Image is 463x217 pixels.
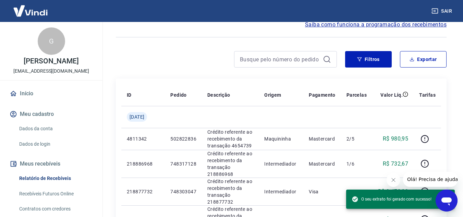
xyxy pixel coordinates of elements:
p: R$ 2.470,99 [378,188,408,196]
p: 502822836 [170,135,196,142]
img: Vindi [8,0,53,21]
p: Parcelas [346,92,367,98]
p: Intermediador [264,160,298,167]
a: Recebíveis Futuros Online [16,187,94,201]
iframe: Botão para abrir a janela de mensagens [436,190,458,212]
span: Olá! Precisa de ajuda? [4,5,58,10]
p: 218886968 [127,160,159,167]
p: Pagamento [309,92,336,98]
a: Relatório de Recebíveis [16,171,94,185]
p: Mastercard [309,160,336,167]
p: Valor Líq. [380,92,403,98]
p: R$ 732,67 [383,160,409,168]
a: Dados de login [16,137,94,151]
p: R$ 980,95 [383,135,409,143]
p: Crédito referente ao recebimento da transação 218886968 [207,150,253,178]
p: Maquininha [264,135,298,142]
button: Meu cadastro [8,107,94,122]
p: 748303047 [170,188,196,195]
div: G [38,27,65,55]
p: 218877732 [127,188,159,195]
p: [PERSON_NAME] [24,58,78,65]
p: Crédito referente ao recebimento da transação 218877732 [207,178,253,205]
button: Filtros [345,51,392,68]
p: 4811342 [127,135,159,142]
button: Exportar [400,51,447,68]
button: Sair [430,5,455,17]
p: Tarifas [419,92,436,98]
a: Contratos com credores [16,202,94,216]
p: 748317128 [170,160,196,167]
p: Descrição [207,92,230,98]
button: Meus recebíveis [8,156,94,171]
a: Início [8,86,94,101]
p: 1/2 [346,188,367,195]
iframe: Mensagem da empresa [403,172,458,187]
a: Saiba como funciona a programação dos recebimentos [305,21,447,29]
p: Intermediador [264,188,298,195]
p: Visa [309,188,336,195]
p: ID [127,92,132,98]
input: Busque pelo número do pedido [240,54,320,64]
span: O seu extrato foi gerado com sucesso! [352,196,431,203]
span: [DATE] [130,113,144,120]
p: [EMAIL_ADDRESS][DOMAIN_NAME] [13,68,89,75]
a: Dados da conta [16,122,94,136]
p: Origem [264,92,281,98]
iframe: Fechar mensagem [387,173,400,187]
p: Mastercard [309,135,336,142]
p: 2/5 [346,135,367,142]
p: 1/6 [346,160,367,167]
p: Crédito referente ao recebimento da transação 4654739 [207,129,253,149]
p: Pedido [170,92,186,98]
